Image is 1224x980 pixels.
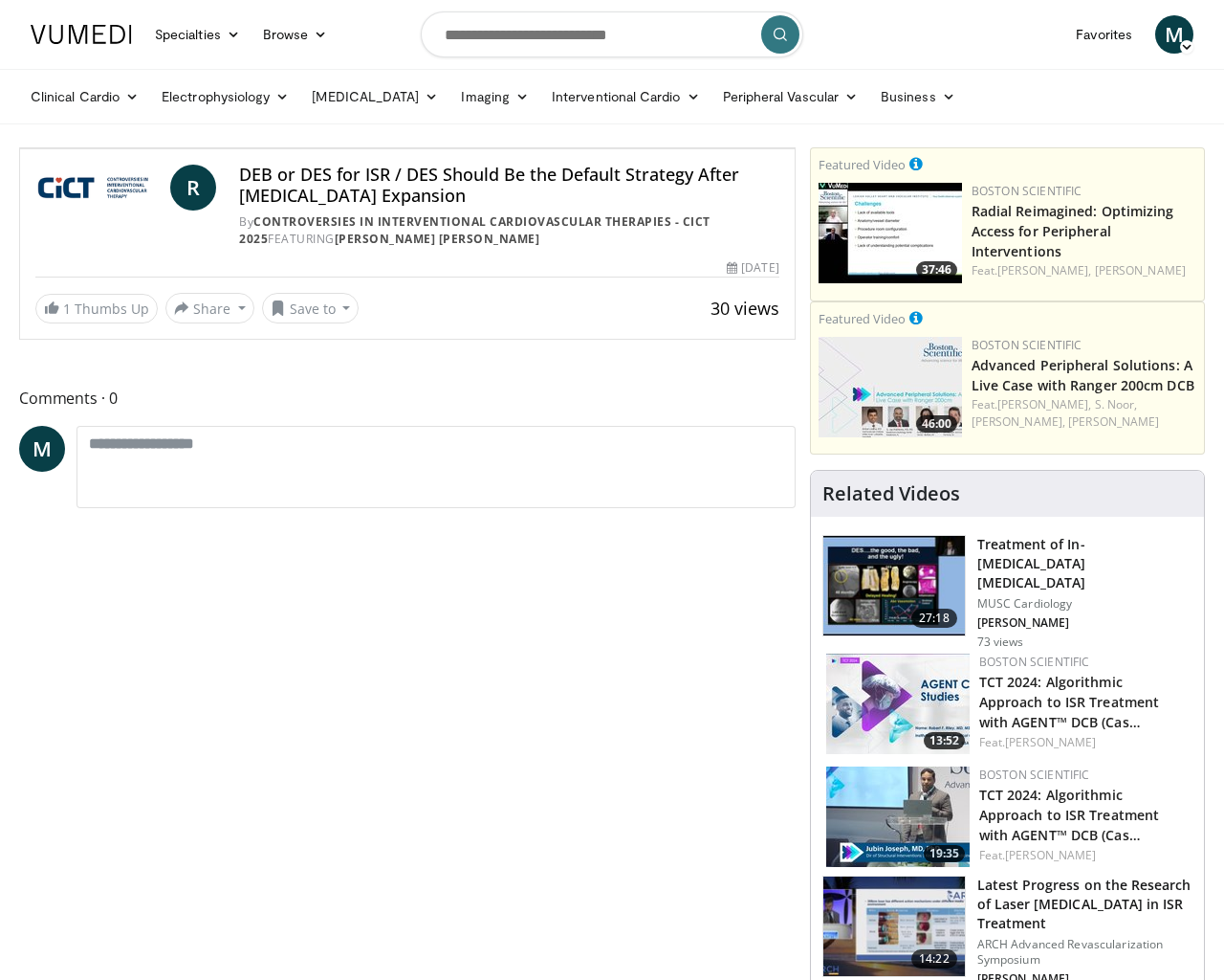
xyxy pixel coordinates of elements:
a: Peripheral Vascular [711,78,869,116]
a: Boston Scientific [972,337,1082,353]
span: 14:22 [911,949,957,969]
img: c038ed19-16d5-403f-b698-1d621e3d3fd1.150x105_q85_crop-smart_upscale.jpg [819,183,962,283]
a: [MEDICAL_DATA] [300,78,449,116]
span: 13:52 [924,732,965,749]
a: Advanced Peripheral Solutions: A Live Case with Ranger 200cm DCB [972,356,1194,394]
span: Comments 0 [19,386,796,411]
button: Share [165,293,254,323]
a: 37:46 [819,183,962,283]
img: f74e896a-e1a9-44cd-8dfc-67c90e78b5c4.150x105_q85_crop-smart_upscale.jpg [826,767,970,867]
a: [PERSON_NAME] [1005,734,1096,750]
a: TCT 2024: Algorithmic Approach to ISR Treatment with AGENT™ DCB (Cas… [979,786,1160,844]
p: 73 views [977,635,1024,650]
a: [PERSON_NAME] [PERSON_NAME] [335,231,540,247]
span: 37:46 [916,261,957,278]
img: f19ba915-fb55-4575-9834-06b7ebf0c3bb.150x105_q85_crop-smart_upscale.jpg [826,654,970,754]
img: Controversies in Interventional Cardiovascular Therapies - CICT 2025 [35,165,163,211]
h4: Related Videos [822,482,960,505]
a: Browse [251,15,339,54]
a: 1 Thumbs Up [35,294,158,323]
a: [PERSON_NAME] [1095,262,1186,278]
img: VuMedi Logo [31,25,132,44]
a: R [170,165,216,211]
img: 1231d81b-12c6-428a-849b-b95662be974c.150x105_q85_crop-smart_upscale.jpg [823,536,965,635]
a: 19:35 [826,767,970,867]
span: 30 views [710,297,779,320]
input: Search topics, interventions [421,11,803,57]
a: Imaging [449,78,540,116]
button: Save to [262,293,360,323]
div: Feat. [972,396,1196,431]
a: M [1155,15,1193,54]
a: 27:18 Treatment of In-[MEDICAL_DATA] [MEDICAL_DATA] MUSC Cardiology [PERSON_NAME] 73 views [822,535,1192,650]
a: [PERSON_NAME], [997,262,1091,278]
span: 46:00 [916,415,957,433]
p: MUSC Cardiology [977,596,1192,612]
h3: Latest Progress on the Research of Laser [MEDICAL_DATA] in ISR Treatment [977,876,1192,933]
video-js: Video Player [20,148,795,149]
a: TCT 2024: Algorithmic Approach to ISR Treatment with AGENT™ DCB (Cas… [979,673,1160,731]
h3: Treatment of In-[MEDICAL_DATA] [MEDICAL_DATA] [977,535,1192,592]
a: Boston Scientific [972,183,1082,199]
a: Electrophysiology [150,78,300,116]
small: Featured Video [819,156,906,173]
div: By FEATURING [239,213,778,248]
img: af9da20d-90cf-472d-9687-4c089bf26c94.150x105_q85_crop-smart_upscale.jpg [819,337,962,437]
a: Radial Reimagined: Optimizing Access for Peripheral Interventions [972,202,1174,260]
a: [PERSON_NAME], [972,413,1065,430]
p: ARCH Advanced Revascularization Symposium [977,937,1192,968]
a: [PERSON_NAME] [1068,413,1159,430]
p: [PERSON_NAME] [977,615,1192,631]
a: M [19,426,65,472]
a: Business [869,78,967,116]
span: 27:18 [911,609,957,628]
a: Clinical Cardio [19,78,150,116]
a: Boston Scientific [979,654,1090,670]
a: [PERSON_NAME], [997,396,1091,412]
a: Specialties [143,15,251,54]
a: 46:00 [819,337,962,437]
a: Interventional Cardio [540,78,711,116]
small: Featured Video [819,310,906,327]
div: Feat. [972,262,1196,279]
a: [PERSON_NAME] [1005,847,1096,863]
span: 19:35 [924,845,965,862]
h4: DEB or DES for ISR / DES Should Be the Default Strategy After [MEDICAL_DATA] Expansion [239,165,778,206]
span: 1 [63,300,71,318]
img: 73a430f9-33e1-4680-a72d-6929fd3a4f83.150x105_q85_crop-smart_upscale.jpg [823,877,965,976]
a: 13:52 [826,654,970,754]
a: Favorites [1064,15,1144,54]
div: Feat. [979,847,1189,864]
div: Feat. [979,734,1189,751]
div: [DATE] [727,259,778,277]
a: Controversies in Interventional Cardiovascular Therapies - CICT 2025 [239,213,710,247]
a: S. Noor, [1095,396,1138,412]
a: Boston Scientific [979,767,1090,783]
